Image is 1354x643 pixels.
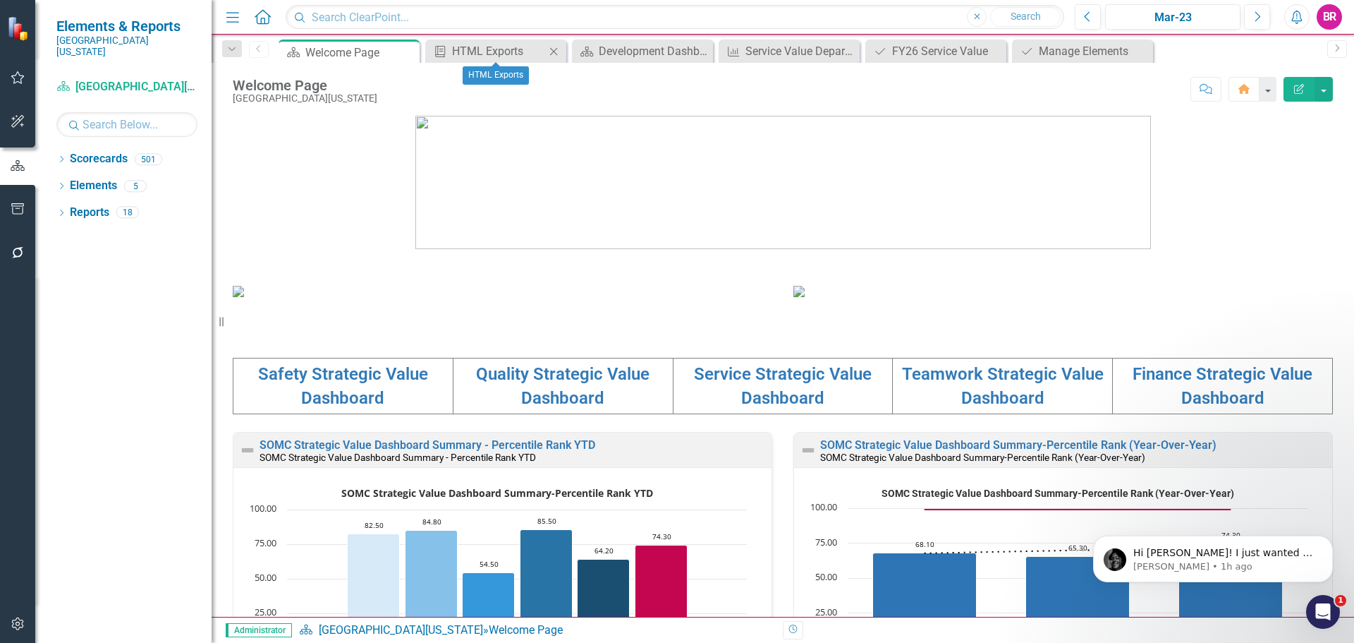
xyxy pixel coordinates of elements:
[1110,9,1236,26] div: Mar-23
[365,520,384,530] text: 82.50
[463,66,529,85] div: HTML Exports
[489,623,563,637] div: Welcome Page
[745,42,856,60] div: Service Value Department Survey
[1105,4,1240,30] button: Mar-23
[70,151,128,167] a: Scorecards
[70,178,117,194] a: Elements
[915,539,934,549] text: 68.10
[793,286,805,297] img: download%20somc%20strategic%20values%20v2.png
[452,42,545,60] div: HTML Exports
[594,546,614,555] text: 64.20
[286,5,1064,30] input: Search ClearPoint...
[892,42,1003,60] div: FY26 Service Value
[415,116,1151,249] img: download%20somc%20logo%20v2.png
[902,364,1104,408] a: Teamwork Strategic Value Dashboard
[255,606,276,618] text: 25.00
[1335,595,1346,606] span: 1
[815,570,837,583] text: 50.00
[341,486,653,500] text: SOMC Strategic Value Dashboard Summary-Percentile Rank YTD
[233,78,377,93] div: Welcome Page
[815,606,837,618] text: 25.00
[56,79,197,95] a: [GEOGRAPHIC_DATA][US_STATE]
[255,536,276,549] text: 75.00
[820,438,1216,452] a: SOMC Strategic Value Dashboard Summary-Percentile Rank (Year-Over-Year)
[694,364,872,408] a: Service Strategic Value Dashboard
[722,42,856,60] a: Service Value Department Survey
[882,488,1234,499] text: SOMC Strategic Value Dashboard Summary-Percentile Rank (Year-Over-Year)
[1011,11,1041,22] span: Search
[1068,543,1087,553] text: 65.30
[226,623,292,637] span: Administrator
[305,44,416,61] div: Welcome Page
[1133,364,1312,408] a: Finance Strategic Value Dashboard
[250,502,276,515] text: 100.00
[575,42,709,60] a: Development Dashboard
[652,531,671,541] text: 74.30
[1015,42,1149,60] a: Manage Elements
[429,42,545,60] a: HTML Exports
[810,500,837,513] text: 100.00
[800,442,817,459] img: Not Defined
[1072,506,1354,605] iframe: Intercom notifications message
[233,286,244,297] img: download%20somc%20mission%20vision.png
[260,438,595,452] a: SOMC Strategic Value Dashboard Summary - Percentile Rank YTD
[124,180,147,192] div: 5
[1306,595,1340,629] iframe: Intercom live chat
[1317,4,1342,30] button: BR
[319,623,483,637] a: [GEOGRAPHIC_DATA][US_STATE]
[239,442,256,459] img: Not Defined
[258,364,428,408] a: Safety Strategic Value Dashboard
[56,18,197,35] span: Elements & Reports
[869,42,1003,60] a: FY26 Service Value
[116,207,139,219] div: 18
[299,623,772,639] div: »
[6,16,32,41] img: ClearPoint Strategy
[820,452,1145,463] small: SOMC Strategic Value Dashboard Summary-Percentile Rank (Year-Over-Year)
[537,516,556,526] text: 85.50
[1039,42,1149,60] div: Manage Elements
[56,112,197,137] input: Search Below...
[476,364,649,408] a: Quality Strategic Value Dashboard
[990,7,1061,27] button: Search
[480,559,499,569] text: 54.50
[922,507,1234,512] g: Goal, series 2 of 3. Line with 3 data points.
[233,93,377,104] div: [GEOGRAPHIC_DATA][US_STATE]
[56,35,197,58] small: [GEOGRAPHIC_DATA][US_STATE]
[135,153,162,165] div: 501
[70,205,109,221] a: Reports
[599,42,709,60] div: Development Dashboard
[255,571,276,584] text: 50.00
[260,452,536,463] small: SOMC Strategic Value Dashboard Summary - Percentile Rank YTD
[815,536,837,548] text: 75.00
[422,517,441,527] text: 84.80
